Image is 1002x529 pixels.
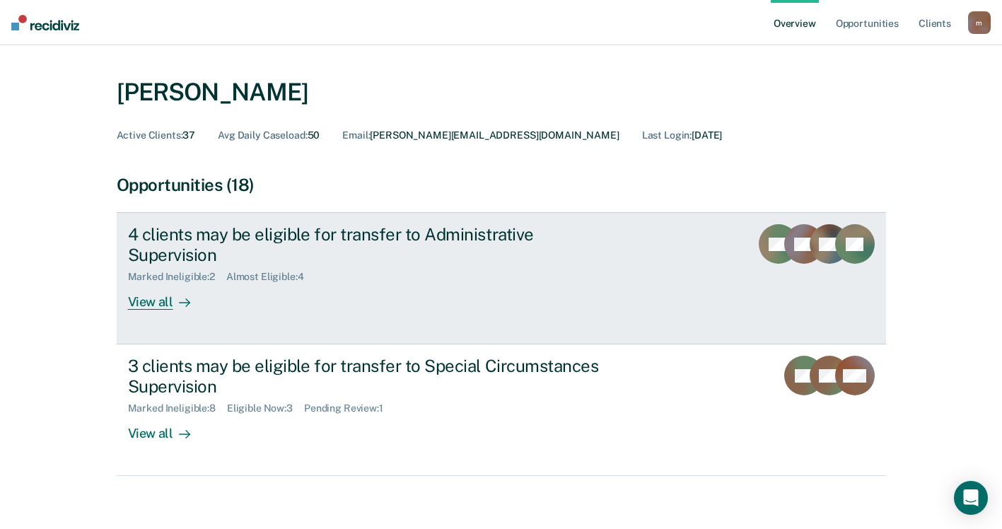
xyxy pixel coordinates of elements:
[227,402,304,414] div: Eligible Now : 3
[117,129,196,141] div: 37
[117,212,886,344] a: 4 clients may be eligible for transfer to Administrative SupervisionMarked Ineligible:2Almost Eli...
[117,344,886,476] a: 3 clients may be eligible for transfer to Special Circumstances SupervisionMarked Ineligible:8Eli...
[128,283,207,310] div: View all
[342,129,619,141] div: [PERSON_NAME][EMAIL_ADDRESS][DOMAIN_NAME]
[218,129,307,141] span: Avg Daily Caseload :
[642,129,723,141] div: [DATE]
[128,224,624,265] div: 4 clients may be eligible for transfer to Administrative Supervision
[128,402,227,414] div: Marked Ineligible : 8
[117,78,309,107] div: [PERSON_NAME]
[342,129,370,141] span: Email :
[304,402,395,414] div: Pending Review : 1
[642,129,692,141] span: Last Login :
[128,271,226,283] div: Marked Ineligible : 2
[218,129,320,141] div: 50
[128,414,207,442] div: View all
[226,271,315,283] div: Almost Eligible : 4
[128,356,624,397] div: 3 clients may be eligible for transfer to Special Circumstances Supervision
[968,11,991,34] button: m
[117,175,886,195] div: Opportunities (18)
[954,481,988,515] div: Open Intercom Messenger
[117,129,183,141] span: Active Clients :
[11,15,79,30] img: Recidiviz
